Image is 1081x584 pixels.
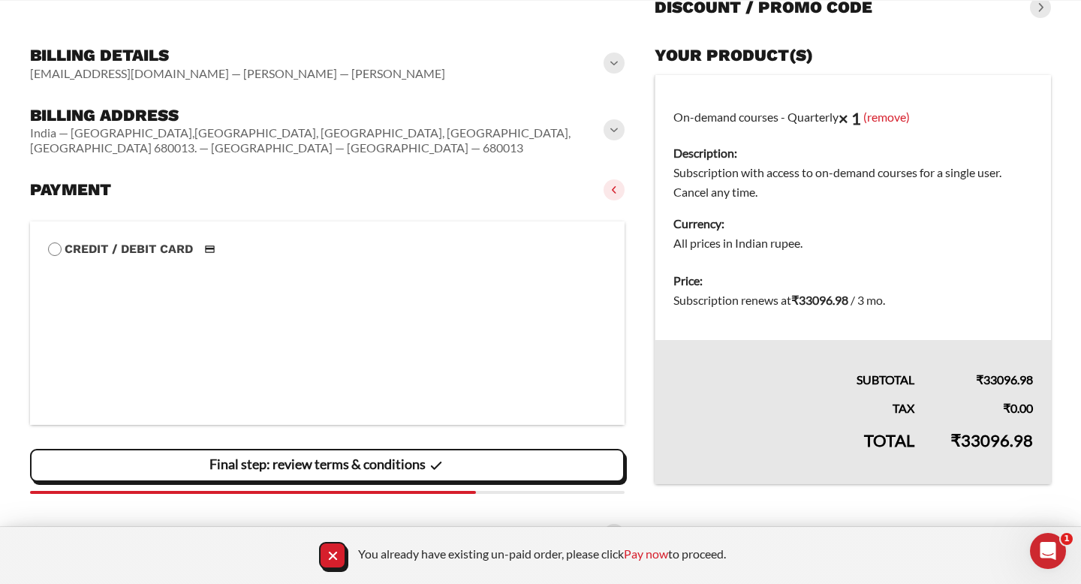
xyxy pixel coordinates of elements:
[863,109,910,123] a: (remove)
[950,430,1033,450] bdi: 33096.98
[673,163,1033,202] dd: Subscription with access to on-demand courses for a single user. Cancel any time.
[673,293,885,307] span: Subscription renews at .
[358,546,726,562] p: You already have existing un-paid order, please click to proceed.
[30,449,625,482] vaadin-button: Final step: review terms & conditions
[673,143,1033,163] dt: Description:
[624,546,668,561] a: Pay now
[319,542,346,569] vaadin-button: Close Notification
[673,214,1033,233] dt: Currency:
[673,233,1033,253] dd: All prices in Indian rupee.
[839,108,861,128] strong: × 1
[30,105,607,126] h3: Billing address
[1030,533,1066,569] iframe: Intercom live chat
[30,525,214,546] h3: Terms & conditions
[791,293,799,307] span: ₹
[655,340,933,390] th: Subtotal
[791,293,848,307] bdi: 33096.98
[655,75,1052,263] td: On-demand courses - Quarterly
[673,271,1033,290] dt: Price:
[45,256,604,407] iframe: Secure payment input frame
[30,45,445,66] h3: Billing details
[655,390,933,418] th: Tax
[48,242,62,256] input: Credit / Debit CardCredit / Debit Card
[48,239,607,259] label: Credit / Debit Card
[976,372,1033,387] bdi: 33096.98
[1003,401,1010,415] span: ₹
[196,240,224,258] img: Credit / Debit Card
[30,179,111,200] h3: Payment
[30,125,607,155] vaadin-horizontal-layout: India — [GEOGRAPHIC_DATA],[GEOGRAPHIC_DATA], [GEOGRAPHIC_DATA], [GEOGRAPHIC_DATA], [GEOGRAPHIC_DA...
[655,418,933,484] th: Total
[1061,533,1073,545] span: 1
[1003,401,1033,415] bdi: 0.00
[950,430,961,450] span: ₹
[976,372,983,387] span: ₹
[30,66,445,81] vaadin-horizontal-layout: [EMAIL_ADDRESS][DOMAIN_NAME] — [PERSON_NAME] — [PERSON_NAME]
[851,293,883,307] span: / 3 mo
